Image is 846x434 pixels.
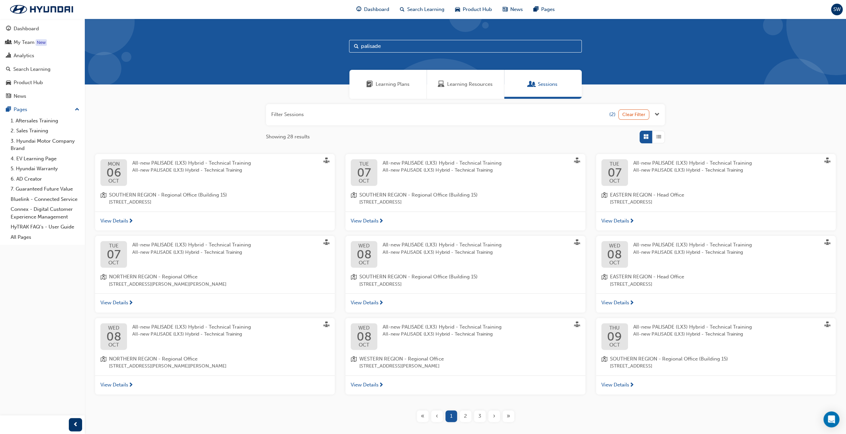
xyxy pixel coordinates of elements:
span: TUE [107,243,121,248]
a: TUE07OCTAll-new PALISADE (LX3) Hybrid - Technical TrainingAll-new PALISADE (LX3) Hybrid - Technic... [601,159,830,186]
span: All-new PALISADE (LX3) Hybrid - Technical Training [132,167,251,174]
span: MON [106,162,121,167]
div: Search Learning [13,66,51,73]
button: WED08OCTAll-new PALISADE (LX3) Hybrid - Technical TrainingAll-new PALISADE (LX3) Hybrid - Technic... [95,318,335,395]
div: Analytics [14,52,34,60]
button: TUE07OCTAll-new PALISADE (LX3) Hybrid - Technical TrainingAll-new PALISADE (LX3) Hybrid - Technic... [345,154,585,231]
span: View Details [601,381,629,389]
span: Open the filter [655,111,660,118]
span: [STREET_ADDRESS][PERSON_NAME][PERSON_NAME] [109,362,226,370]
span: TUE [608,162,622,167]
span: [STREET_ADDRESS] [610,281,684,288]
a: guage-iconDashboard [351,3,395,16]
span: SOUTHERN REGION - Regional Office (Building 15) [359,273,477,281]
a: 7. Guaranteed Future Value [8,184,82,194]
a: search-iconSearch Learning [395,3,450,16]
span: 1 [450,412,452,420]
span: All-new PALISADE (LX3) Hybrid - Technical Training [633,324,752,330]
button: TUE07OCTAll-new PALISADE (LX3) Hybrid - Technical TrainingAll-new PALISADE (LX3) Hybrid - Technic... [596,154,836,231]
span: Pages [541,6,555,13]
span: up-icon [75,105,79,114]
span: 06 [106,167,121,179]
button: THU09OCTAll-new PALISADE (LX3) Hybrid - Technical TrainingAll-new PALISADE (LX3) Hybrid - Technic... [596,318,836,395]
button: Next page [487,410,501,422]
a: car-iconProduct Hub [450,3,497,16]
span: THU [607,326,622,331]
button: Last page [501,410,516,422]
span: › [493,412,495,420]
a: View Details [596,375,836,395]
span: location-icon [601,355,607,370]
a: WED08OCTAll-new PALISADE (LX3) Hybrid - Technical TrainingAll-new PALISADE (LX3) Hybrid - Technic... [351,241,580,268]
a: 3. Hyundai Motor Company Brand [8,136,82,154]
span: EASTERN REGION - Head Office [610,273,684,281]
a: HyTRAK FAQ's - User Guide [8,222,82,232]
span: List [656,133,661,141]
a: WED08OCTAll-new PALISADE (LX3) Hybrid - Technical TrainingAll-new PALISADE (LX3) Hybrid - Technic... [351,323,580,350]
span: 08 [357,248,372,260]
a: TUE07OCTAll-new PALISADE (LX3) Hybrid - Technical TrainingAll-new PALISADE (LX3) Hybrid - Technic... [351,159,580,186]
span: Grid [644,133,649,141]
span: pages-icon [534,5,539,14]
span: next-icon [128,300,133,306]
span: [STREET_ADDRESS] [610,362,728,370]
span: View Details [100,217,128,225]
img: Trak [3,2,80,16]
span: All-new PALISADE (LX3) Hybrid - Technical Training [633,160,752,166]
a: pages-iconPages [528,3,560,16]
a: View Details [95,293,335,313]
span: All-new PALISADE (LX3) Hybrid - Technical Training [383,160,501,166]
span: OCT [608,179,622,184]
a: Product Hub [3,76,82,89]
a: Dashboard [3,23,82,35]
button: Page 1 [444,410,458,422]
span: View Details [100,381,128,389]
span: News [510,6,523,13]
span: 09 [607,331,622,343]
span: OCT [106,179,121,184]
span: [STREET_ADDRESS] [359,281,477,288]
span: » [507,412,510,420]
div: Tooltip anchor [36,39,47,46]
div: Product Hub [14,79,43,86]
span: 3 [478,412,481,420]
span: OCT [357,260,372,265]
div: My Team [14,39,35,46]
span: All-new PALISADE (LX3) Hybrid - Technical Training [383,249,501,256]
a: Connex - Digital Customer Experience Management [8,204,82,222]
span: All-new PALISADE (LX3) Hybrid - Technical Training [383,242,501,248]
a: location-iconNORTHERN REGION - Regional Office[STREET_ADDRESS][PERSON_NAME][PERSON_NAME] [100,273,329,288]
a: location-iconEASTERN REGION - Head Office[STREET_ADDRESS] [601,191,830,206]
a: WED08OCTAll-new PALISADE (LX3) Hybrid - Technical TrainingAll-new PALISADE (LX3) Hybrid - Technic... [100,323,329,350]
span: Learning Plans [366,80,373,88]
span: sessionType_FACE_TO_FACE-icon [824,158,830,165]
a: 2. Sales Training [8,126,82,136]
span: sessionType_FACE_TO_FACE-icon [824,322,830,329]
a: Bluelink - Connected Service [8,194,82,205]
span: 07 [608,167,622,179]
a: location-iconEASTERN REGION - Head Office[STREET_ADDRESS] [601,273,830,288]
a: View Details [596,293,836,313]
span: next-icon [128,382,133,388]
span: All-new PALISADE (LX3) Hybrid - Technical Training [633,167,752,174]
button: Pages [3,103,82,116]
a: 4. EV Learning Page [8,154,82,164]
div: News [14,92,26,100]
span: ‹ [436,412,438,420]
span: sessionType_FACE_TO_FACE-icon [574,158,580,165]
span: next-icon [629,218,634,224]
a: SessionsSessions [504,70,582,99]
button: WED08OCTAll-new PALISADE (LX3) Hybrid - Technical TrainingAll-new PALISADE (LX3) Hybrid - Technic... [345,318,585,395]
a: WED08OCTAll-new PALISADE (LX3) Hybrid - Technical TrainingAll-new PALISADE (LX3) Hybrid - Technic... [601,241,830,268]
span: OCT [607,260,622,265]
a: View Details [596,212,836,231]
a: Search Learning [3,63,82,75]
span: NORTHERN REGION - Regional Office [109,355,226,363]
a: TUE07OCTAll-new PALISADE (LX3) Hybrid - Technical TrainingAll-new PALISADE (LX3) Hybrid - Technic... [100,241,329,268]
button: WED08OCTAll-new PALISADE (LX3) Hybrid - Technical TrainingAll-new PALISADE (LX3) Hybrid - Technic... [345,236,585,313]
span: Learning Plans [376,80,410,88]
span: location-icon [351,273,357,288]
a: news-iconNews [497,3,528,16]
span: next-icon [379,300,384,306]
span: location-icon [100,191,106,206]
